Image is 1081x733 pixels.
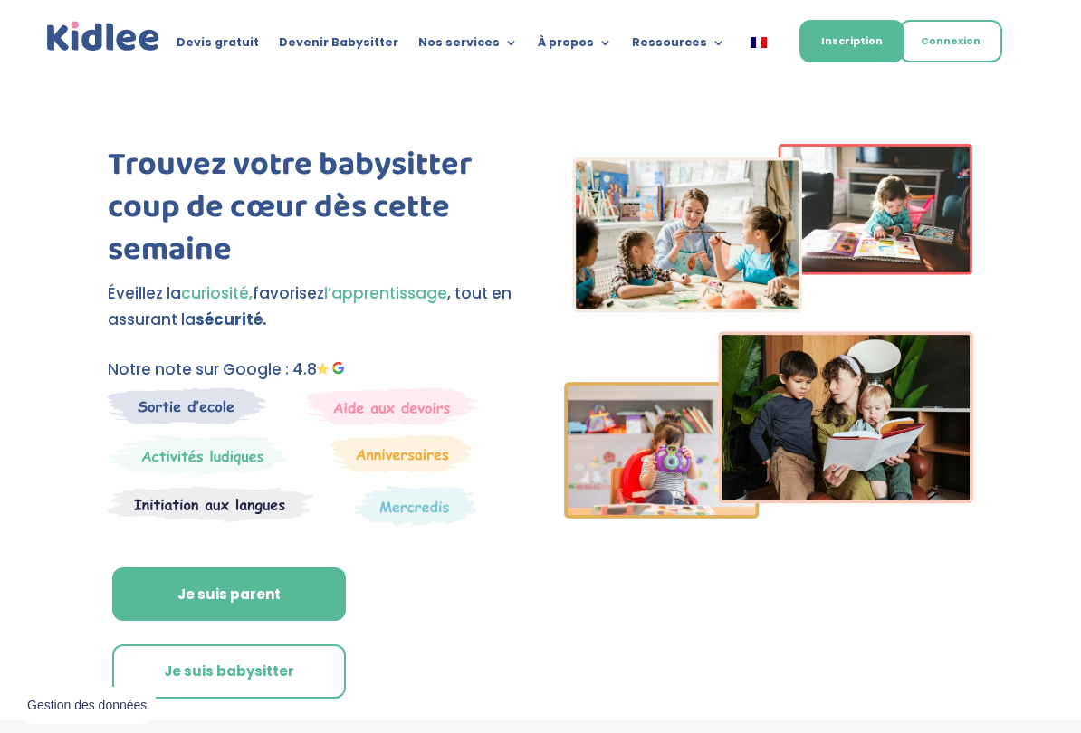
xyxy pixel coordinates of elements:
h1: Trouvez votre babysitter coup de cœur dès cette semaine [108,144,516,280]
strong: sécurité. [196,309,267,330]
span: curiosité, [181,282,253,304]
img: Sortie decole [108,387,266,424]
img: Thematique [354,485,476,527]
p: Notre note sur Google : 4.8 [108,357,516,383]
button: Gestion des données [16,687,158,725]
span: Gestion des données [27,698,147,714]
a: Je suis parent [112,567,346,622]
picture: Imgs-2 [564,502,972,524]
a: Je suis babysitter [112,644,346,699]
img: Mercredi [108,434,287,476]
p: Éveillez la favorisez , tout en assurant la [108,281,516,333]
span: l’apprentissage [324,282,447,304]
img: Anniversaire [331,434,473,472]
img: Atelier thematique [108,485,313,523]
img: weekends [307,387,477,425]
